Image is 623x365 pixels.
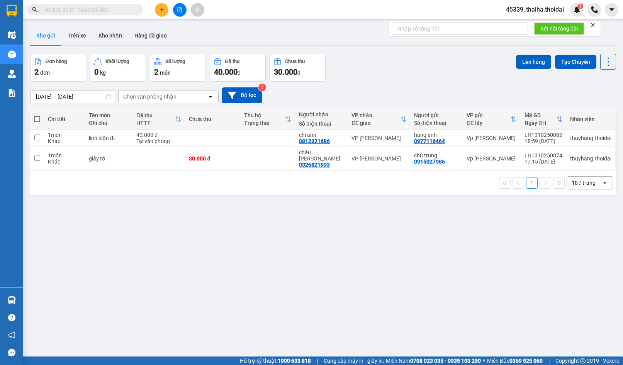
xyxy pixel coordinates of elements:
[90,54,146,82] button: Khối lượng0kg
[525,159,562,165] div: 17:15 [DATE]
[195,7,200,12] span: aim
[299,132,344,138] div: chi anh
[42,5,134,14] input: Tìm tên, số ĐT hoặc mã đơn
[155,3,168,17] button: plus
[608,6,615,13] span: caret-down
[189,116,236,122] div: Chưa thu
[570,135,611,141] div: thuyhang.thoidai
[48,159,81,165] div: Khác
[165,59,185,64] div: Số lượng
[8,296,16,304] img: warehouse-icon
[572,179,596,187] div: 10 / trang
[602,180,608,186] svg: open
[89,120,129,126] div: Ghi chú
[30,54,86,82] button: Đơn hàng2đơn
[244,120,285,126] div: Trạng thái
[487,356,543,365] span: Miền Bắc
[414,152,459,159] div: chú trung
[525,132,562,138] div: LH1310250082
[136,120,175,126] div: HTTT
[89,155,129,162] div: giấy tờ
[548,356,550,365] span: |
[525,120,556,126] div: Ngày ĐH
[324,356,384,365] span: Cung cấp máy in - giấy in:
[414,159,445,165] div: 0915027986
[386,356,481,365] span: Miền Nam
[521,109,566,130] th: Toggle SortBy
[574,6,581,13] img: icon-new-feature
[48,116,81,122] div: Chi tiết
[285,59,305,64] div: Chưa thu
[467,120,511,126] div: ĐC lấy
[48,152,81,159] div: 1 món
[136,112,175,118] div: Đã thu
[89,112,129,118] div: Tên món
[525,112,556,118] div: Mã GD
[483,359,485,362] span: ⚪️
[526,177,538,189] button: 1
[46,59,67,64] div: Đơn hàng
[160,70,171,76] span: món
[173,3,187,17] button: file-add
[240,356,311,365] span: Hỗ trợ kỹ thuật:
[467,135,517,141] div: Vp [PERSON_NAME]
[89,135,129,141] div: linh kiện đt
[348,109,410,130] th: Toggle SortBy
[410,358,481,364] strong: 0708 023 035 - 0935 103 250
[579,3,582,9] span: 1
[8,89,16,97] img: solution-icon
[150,54,206,82] button: Số lượng2món
[516,55,551,69] button: Lên hàng
[48,132,81,138] div: 1 món
[61,26,92,45] button: Trên xe
[40,70,50,76] span: đơn
[8,70,16,78] img: warehouse-icon
[605,3,618,17] button: caret-down
[351,155,406,162] div: VP [PERSON_NAME]
[590,22,596,28] span: close
[393,22,528,35] input: Nhập số tổng đài
[238,70,241,76] span: đ
[467,155,517,162] div: Vp [PERSON_NAME]
[414,132,459,138] div: hùng anh
[240,109,295,130] th: Toggle SortBy
[8,331,15,339] span: notification
[534,22,584,35] button: Kết nối tổng đài
[500,5,570,14] span: 45339_thaiha.thoidai
[94,67,98,77] span: 0
[132,109,185,130] th: Toggle SortBy
[244,112,285,118] div: Thu hộ
[317,356,318,365] span: |
[570,155,611,162] div: thuyhang.thoidai
[591,6,598,13] img: phone-icon
[278,358,311,364] strong: 1900 633 818
[92,26,128,45] button: Kho nhận
[105,59,129,64] div: Khối lượng
[210,54,266,82] button: Đã thu40.000đ
[214,67,238,77] span: 40.000
[191,3,204,17] button: aim
[580,358,586,363] span: copyright
[222,87,262,103] button: Bộ lọc
[540,24,578,33] span: Kết nối tổng đài
[297,70,300,76] span: đ
[414,138,445,144] div: 0977116464
[48,138,81,144] div: Khác
[555,55,596,69] button: Tạo Chuyến
[207,94,214,100] svg: open
[128,26,173,45] button: Hàng đã giao
[258,84,266,91] sup: 2
[274,67,297,77] span: 30.000
[8,349,15,356] span: message
[299,149,344,162] div: cháu sen
[225,59,239,64] div: Đã thu
[299,138,330,144] div: 0812321686
[299,162,330,168] div: 0326821993
[578,3,583,9] sup: 1
[136,138,181,144] div: Tại văn phòng
[351,120,400,126] div: ĐC giao
[299,111,344,118] div: Người nhận
[351,112,400,118] div: VP nhận
[414,112,459,118] div: Người gửi
[189,155,236,162] div: 30.000 đ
